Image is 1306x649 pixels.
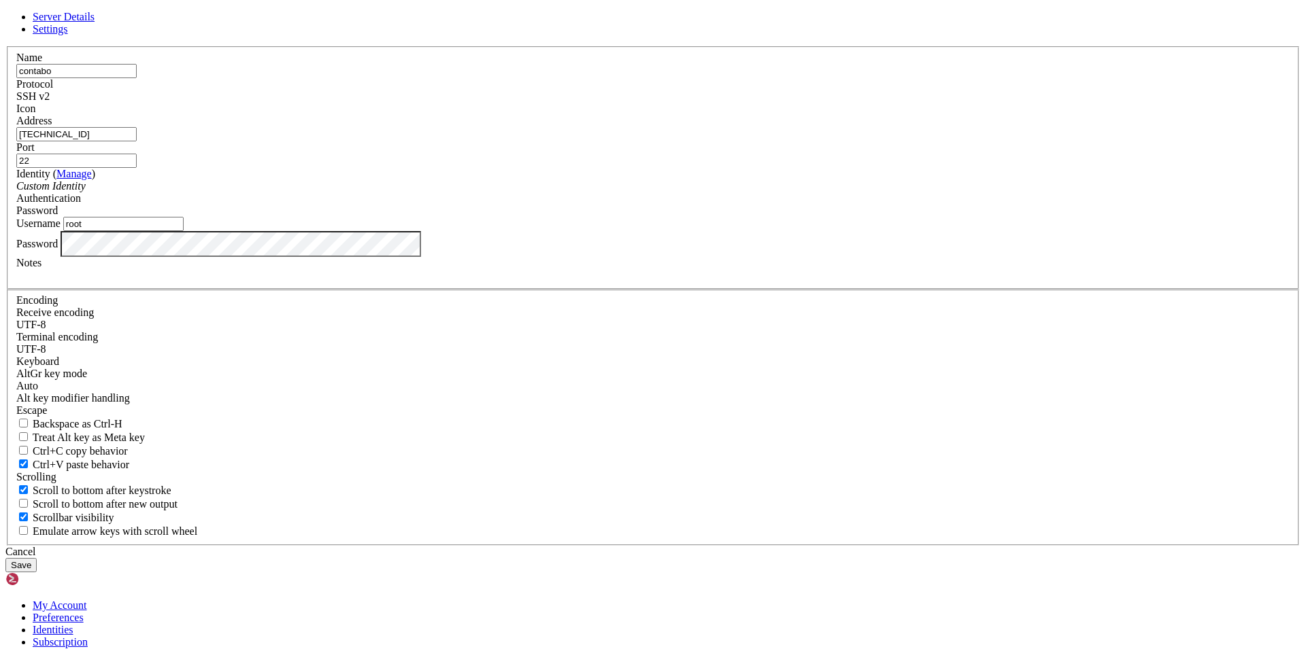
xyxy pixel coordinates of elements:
[56,168,92,179] a: Manage
[16,380,1290,392] div: Auto
[33,418,122,429] span: Backspace as Ctrl-H
[16,64,137,78] input: Server Name
[16,115,52,126] label: Address
[16,319,1290,331] div: UTF-8
[33,445,128,457] span: Ctrl+C copy behavior
[16,127,137,141] input: Host Name or IP
[16,343,46,355] span: UTF-8
[5,572,84,586] img: Shellngn
[16,418,122,429] label: If true, the backspace should send BS ('\x08', aka ^H). Otherwise the backspace key should send '...
[33,512,114,523] span: Scrollbar visibility
[16,306,94,318] label: Set the expected encoding for data received from the host. If the encodings do not match, visual ...
[16,355,59,367] label: Keyboard
[16,90,1290,103] div: SSH v2
[33,599,87,611] a: My Account
[19,432,28,441] input: Treat Alt key as Meta key
[16,168,95,179] label: Identity
[16,525,197,537] label: When using the alternative screen buffer, and DECCKM (Application Cursor Keys) is active, mouse w...
[5,546,1301,558] div: Cancel
[33,612,84,623] a: Preferences
[19,419,28,427] input: Backspace as Ctrl-H
[16,294,58,306] label: Encoding
[19,459,28,468] input: Ctrl+V paste behavior
[33,459,129,470] span: Ctrl+V paste behavior
[16,485,171,496] label: Whether to scroll to the bottom on any keystroke.
[33,498,178,510] span: Scroll to bottom after new output
[33,525,197,537] span: Emulate arrow keys with scroll wheel
[16,78,53,90] label: Protocol
[19,446,28,455] input: Ctrl+C copy behavior
[16,319,46,330] span: UTF-8
[53,168,95,179] span: ( )
[19,499,28,508] input: Scroll to bottom after new output
[16,180,86,192] i: Custom Identity
[16,512,114,523] label: The vertical scrollbar mode.
[16,154,137,168] input: Port Number
[16,471,56,483] label: Scrolling
[33,485,171,496] span: Scroll to bottom after keystroke
[16,237,58,249] label: Password
[5,558,37,572] button: Save
[16,103,35,114] label: Icon
[16,380,38,391] span: Auto
[16,404,1290,417] div: Escape
[16,392,130,404] label: Controls how the Alt key is handled. Escape: Send an ESC prefix. 8-Bit: Add 128 to the typed char...
[16,205,58,216] span: Password
[16,52,42,63] label: Name
[16,257,41,268] label: Notes
[16,331,98,343] label: The default terminal encoding. ISO-2022 enables character map translations (like graphics maps). ...
[33,624,73,635] a: Identities
[16,368,87,379] label: Set the expected encoding for data received from the host. If the encodings do not match, visual ...
[16,141,35,153] label: Port
[33,636,88,648] a: Subscription
[16,343,1290,355] div: UTF-8
[19,526,28,535] input: Emulate arrow keys with scroll wheel
[16,432,145,443] label: Whether the Alt key acts as a Meta key or as a distinct Alt key.
[16,90,50,102] span: SSH v2
[19,485,28,494] input: Scroll to bottom after keystroke
[16,205,1290,217] div: Password
[16,180,1290,192] div: Custom Identity
[16,192,81,204] label: Authentication
[63,217,184,231] input: Login Username
[33,432,145,443] span: Treat Alt key as Meta key
[16,459,129,470] label: Ctrl+V pastes if true, sends ^V to host if false. Ctrl+Shift+V sends ^V to host if true, pastes i...
[16,498,178,510] label: Scroll to bottom after new output.
[19,512,28,521] input: Scrollbar visibility
[16,404,47,416] span: Escape
[33,23,68,35] a: Settings
[16,445,128,457] label: Ctrl-C copies if true, send ^C to host if false. Ctrl-Shift-C sends ^C to host if true, copies if...
[33,11,95,22] a: Server Details
[16,217,61,229] label: Username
